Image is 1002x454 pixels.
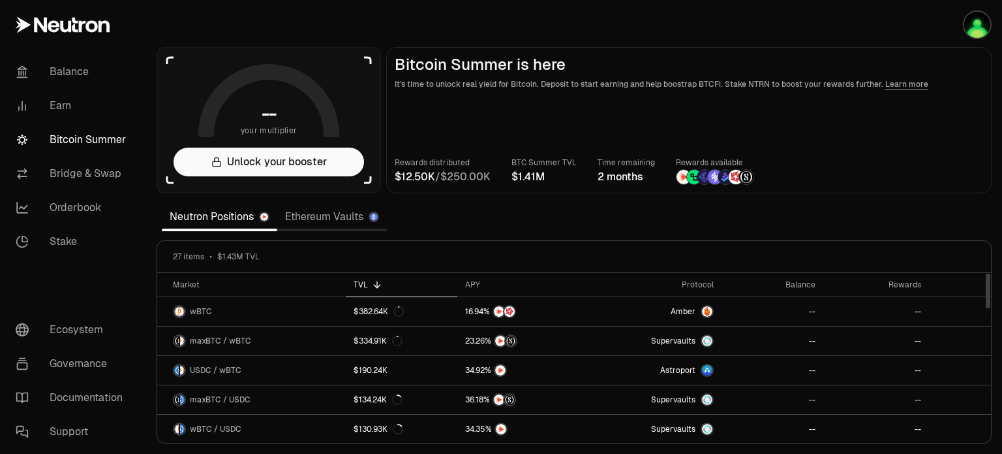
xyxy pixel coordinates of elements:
[457,415,590,444] a: NTRN
[174,306,185,317] img: wBTC Logo
[190,306,212,317] span: wBTC
[5,381,141,415] a: Documentation
[174,336,179,346] img: maxBTC Logo
[964,12,990,38] img: Ferno
[718,170,733,184] img: Bedrock Diamonds
[495,336,506,346] img: NTRN
[180,336,185,346] img: wBTC Logo
[457,327,590,355] a: NTRNStructured Points
[190,424,241,434] span: wBTC / USDC
[729,280,815,290] div: Balance
[739,170,753,184] img: Structured Points
[157,297,346,326] a: wBTC LogowBTC
[162,204,277,230] a: Neutron Positions
[702,336,712,346] img: Supervaults
[354,395,402,405] div: $134.24K
[5,157,141,191] a: Bridge & Swap
[721,356,823,385] a: --
[180,395,185,405] img: USDC Logo
[346,415,457,444] a: $130.93K
[495,365,506,376] img: NTRN
[590,297,722,326] a: AmberAmber
[687,170,701,184] img: Lombard Lux
[465,305,582,318] button: NTRNMars Fragments
[5,313,141,347] a: Ecosystem
[823,415,929,444] a: --
[651,395,695,405] span: Supervaults
[180,424,185,434] img: USDC Logo
[651,424,695,434] span: Supervaults
[885,79,928,89] a: Learn more
[511,156,577,169] p: BTC Summer TVL
[5,415,141,449] a: Support
[823,385,929,414] a: --
[457,356,590,385] a: NTRN
[598,280,714,290] div: Protocol
[660,365,695,376] span: Astroport
[465,334,582,348] button: NTRNStructured Points
[346,327,457,355] a: $334.91K
[174,365,179,376] img: USDC Logo
[217,251,260,262] span: $1.43M TVL
[173,280,338,290] div: Market
[277,204,387,230] a: Ethereum Vaults
[504,395,515,405] img: Structured Points
[676,156,754,169] p: Rewards available
[676,170,691,184] img: NTRN
[5,347,141,381] a: Governance
[598,169,655,185] div: 2 months
[465,423,582,436] button: NTRN
[180,365,185,376] img: wBTC Logo
[190,336,251,346] span: maxBTC / wBTC
[241,124,297,137] span: your multiplier
[354,280,449,290] div: TVL
[590,327,722,355] a: SupervaultsSupervaults
[831,280,921,290] div: Rewards
[823,356,929,385] a: --
[354,424,403,434] div: $130.93K
[395,78,983,91] p: It's time to unlock real yield for Bitcoin. Deposit to start earning and help boostrap BTCFi. Sta...
[729,170,743,184] img: Mars Fragments
[346,385,457,414] a: $134.24K
[5,123,141,157] a: Bitcoin Summer
[671,306,695,317] span: Amber
[5,55,141,89] a: Balance
[174,395,179,405] img: maxBTC Logo
[702,424,712,434] img: Supervaults
[590,415,722,444] a: SupervaultsSupervaults
[346,297,457,326] a: $382.64K
[496,424,506,434] img: NTRN
[651,336,695,346] span: Supervaults
[157,415,346,444] a: wBTC LogoUSDC LogowBTC / USDC
[702,395,712,405] img: Supervaults
[465,393,582,406] button: NTRNStructured Points
[823,297,929,326] a: --
[157,356,346,385] a: USDC LogowBTC LogoUSDC / wBTC
[395,56,983,74] h2: Bitcoin Summer is here
[457,385,590,414] a: NTRNStructured Points
[465,364,582,377] button: NTRN
[598,156,655,169] p: Time remaining
[823,327,929,355] a: --
[5,225,141,259] a: Stake
[260,213,268,221] img: Neutron Logo
[494,306,504,317] img: NTRN
[721,385,823,414] a: --
[457,297,590,326] a: NTRNMars Fragments
[173,251,204,262] span: 27 items
[346,356,457,385] a: $190.24K
[590,385,722,414] a: SupervaultsSupervaults
[174,148,364,176] button: Unlock your booster
[190,365,241,376] span: USDC / wBTC
[708,170,722,184] img: Solv Points
[354,336,402,346] div: $334.91K
[354,365,387,376] div: $190.24K
[465,280,582,290] div: APY
[504,306,515,317] img: Mars Fragments
[506,336,516,346] img: Structured Points
[395,169,491,185] div: /
[721,297,823,326] a: --
[354,306,404,317] div: $382.64K
[5,89,141,123] a: Earn
[5,191,141,225] a: Orderbook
